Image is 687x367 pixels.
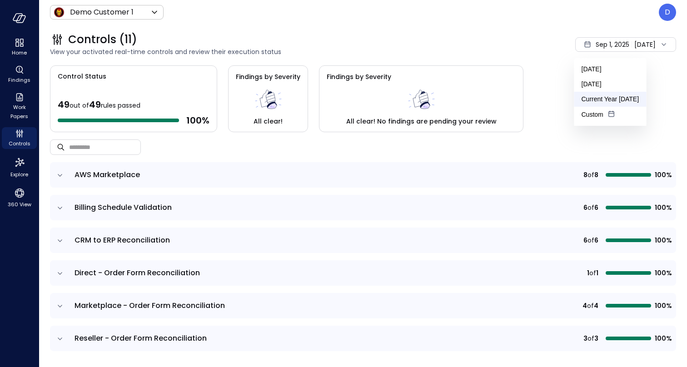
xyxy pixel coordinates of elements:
[582,301,587,311] span: 4
[655,268,671,278] span: 100%
[587,203,594,213] span: of
[50,47,453,57] span: View your activated real-time controls and review their execution status
[587,170,594,180] span: of
[75,169,140,180] span: AWS Marketplace
[655,333,671,343] span: 100%
[2,91,37,122] div: Work Papers
[594,235,598,245] span: 6
[587,333,594,343] span: of
[2,127,37,149] div: Controls
[594,301,598,311] span: 4
[583,203,587,213] span: 6
[5,103,33,121] span: Work Papers
[587,268,589,278] span: 1
[596,268,598,278] span: 1
[594,203,598,213] span: 6
[574,62,647,77] li: [DATE]
[55,269,65,278] button: expand row
[655,235,671,245] span: 100%
[12,48,27,57] span: Home
[8,200,31,209] span: 360 View
[346,116,497,126] span: All clear! No findings are pending your review
[254,116,283,126] span: All clear!
[75,333,207,343] span: Reseller - Order Form Reconciliation
[54,7,65,18] img: Icon
[587,235,594,245] span: of
[589,268,596,278] span: of
[9,139,30,148] span: Controls
[70,7,134,18] p: Demo Customer 1
[186,114,209,126] span: 100 %
[55,203,65,213] button: expand row
[665,7,670,18] p: D
[50,66,106,81] span: Control Status
[55,334,65,343] button: expand row
[596,40,629,50] span: Sep 1, 2025
[594,333,598,343] span: 3
[583,170,587,180] span: 8
[587,301,594,311] span: of
[659,4,676,21] div: Dudu
[75,300,225,311] span: Marketplace - Order Form Reconciliation
[574,77,647,92] li: [DATE]
[89,98,101,111] span: 49
[70,101,89,110] span: out of
[75,202,172,213] span: Billing Schedule Validation
[55,171,65,180] button: expand row
[68,32,137,47] span: Controls (11)
[327,72,391,81] span: Findings by Severity
[101,101,140,110] span: rules passed
[75,235,170,245] span: CRM to ERP Reconciliation
[2,154,37,180] div: Explore
[2,64,37,85] div: Findings
[583,235,587,245] span: 6
[655,170,671,180] span: 100%
[75,268,200,278] span: Direct - Order Form Reconciliation
[655,203,671,213] span: 100%
[655,301,671,311] span: 100%
[2,36,37,58] div: Home
[55,236,65,245] button: expand row
[55,302,65,311] button: expand row
[2,185,37,210] div: 360 View
[574,92,647,107] li: Current Year [DATE]
[8,75,30,84] span: Findings
[58,98,70,111] span: 49
[594,170,598,180] span: 8
[574,107,647,122] li: Custom
[583,333,587,343] span: 3
[10,170,28,179] span: Explore
[236,72,300,81] span: Findings by Severity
